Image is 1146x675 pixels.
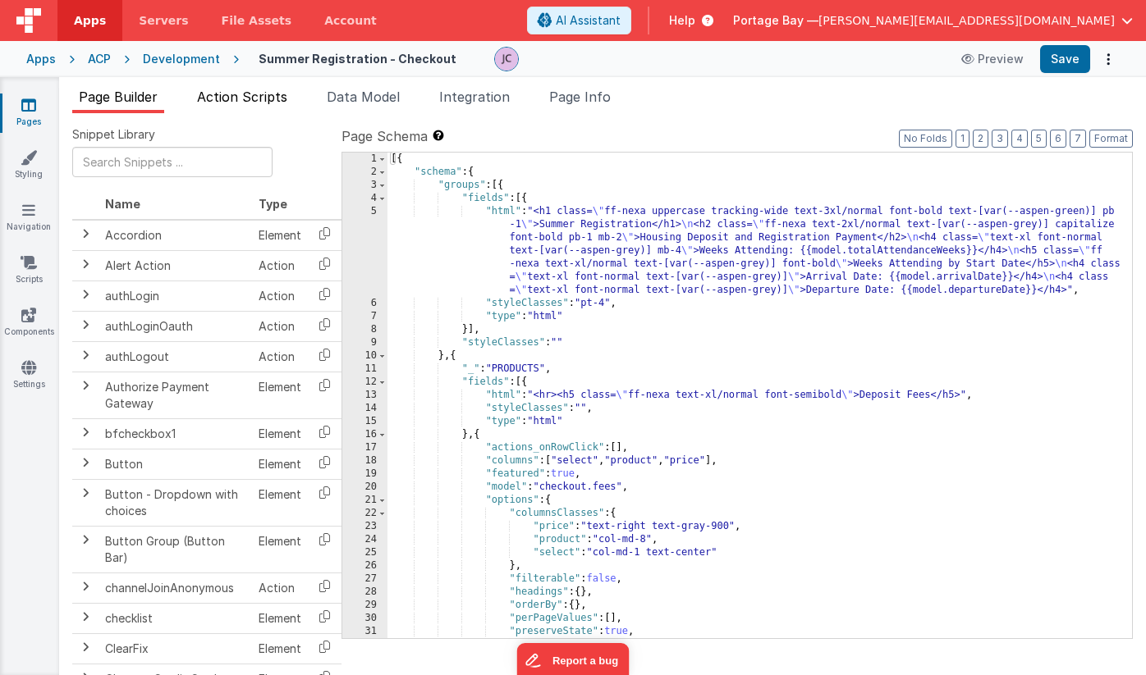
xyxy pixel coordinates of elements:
[99,572,252,603] td: channelJoinAnonymous
[1011,130,1028,148] button: 4
[252,572,308,603] td: Action
[252,526,308,572] td: Element
[327,89,400,105] span: Data Model
[818,12,1115,29] span: [PERSON_NAME][EMAIL_ADDRESS][DOMAIN_NAME]
[342,467,387,481] div: 19
[99,220,252,251] td: Accordion
[342,336,387,349] div: 9
[99,418,252,449] td: bfcheckbox1
[252,372,308,418] td: Element
[143,51,220,67] div: Development
[252,449,308,479] td: Element
[342,572,387,586] div: 27
[105,197,140,211] span: Name
[252,479,308,526] td: Element
[74,12,106,29] span: Apps
[342,612,387,625] div: 30
[1031,130,1047,148] button: 5
[1040,45,1090,73] button: Save
[439,89,510,105] span: Integration
[342,546,387,559] div: 25
[733,12,818,29] span: Portage Bay —
[99,603,252,633] td: checklist
[342,297,387,310] div: 6
[252,250,308,280] td: Action
[99,280,252,311] td: authLogin
[99,633,252,664] td: ClearFix
[99,479,252,526] td: Button - Dropdown with choices
[1089,130,1133,148] button: Format
[495,48,518,71] img: 5d1ca2343d4fbe88511ed98663e9c5d3
[342,428,387,441] div: 16
[252,418,308,449] td: Element
[342,166,387,179] div: 2
[99,526,252,572] td: Button Group (Button Bar)
[252,603,308,633] td: Element
[99,449,252,479] td: Button
[342,363,387,376] div: 11
[252,633,308,664] td: Element
[342,205,387,297] div: 5
[26,51,56,67] div: Apps
[1050,130,1066,148] button: 6
[342,481,387,494] div: 20
[259,52,456,65] h4: Summer Registration - Checkout
[342,153,387,166] div: 1
[99,250,252,280] td: Alert Action
[342,441,387,454] div: 17
[342,494,387,507] div: 21
[527,7,631,34] button: AI Assistant
[342,192,387,205] div: 4
[342,389,387,402] div: 13
[342,625,387,638] div: 31
[342,586,387,599] div: 28
[951,46,1034,72] button: Preview
[197,89,287,105] span: Action Scripts
[669,12,695,29] span: Help
[1097,48,1120,71] button: Options
[342,520,387,533] div: 23
[342,454,387,467] div: 18
[72,147,273,177] input: Search Snippets ...
[342,310,387,323] div: 7
[342,323,387,336] div: 8
[342,415,387,428] div: 15
[79,89,158,105] span: Page Builder
[556,12,621,29] span: AI Assistant
[139,12,188,29] span: Servers
[342,507,387,520] div: 22
[342,126,428,146] span: Page Schema
[1070,130,1086,148] button: 7
[252,220,308,251] td: Element
[342,376,387,389] div: 12
[252,311,308,341] td: Action
[259,197,287,211] span: Type
[342,599,387,612] div: 29
[973,130,988,148] button: 2
[992,130,1008,148] button: 3
[252,280,308,311] td: Action
[99,341,252,372] td: authLogout
[899,130,952,148] button: No Folds
[72,126,155,143] span: Snippet Library
[342,402,387,415] div: 14
[733,12,1133,29] button: Portage Bay — [PERSON_NAME][EMAIL_ADDRESS][DOMAIN_NAME]
[252,341,308,372] td: Action
[342,559,387,572] div: 26
[342,533,387,546] div: 24
[956,130,970,148] button: 1
[99,311,252,341] td: authLoginOauth
[99,372,252,418] td: Authorize Payment Gateway
[342,349,387,363] div: 10
[342,179,387,192] div: 3
[88,51,111,67] div: ACP
[549,89,611,105] span: Page Info
[222,12,292,29] span: File Assets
